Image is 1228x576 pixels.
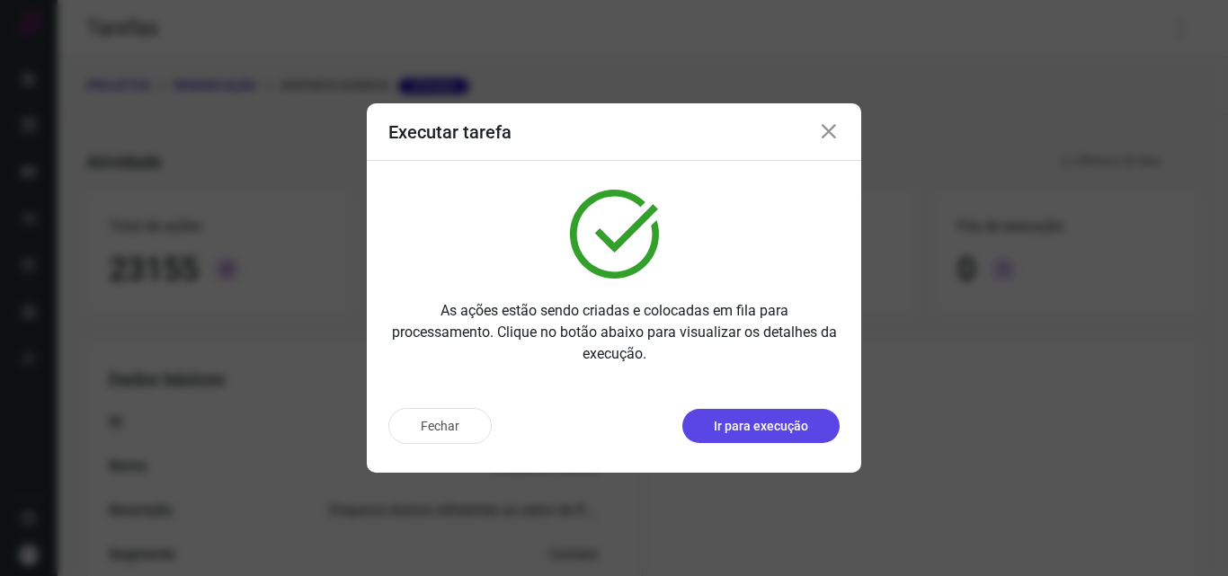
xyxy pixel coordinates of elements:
h3: Executar tarefa [388,121,512,143]
p: As ações estão sendo criadas e colocadas em fila para processamento. Clique no botão abaixo para ... [388,300,840,365]
img: verified.svg [570,190,659,279]
p: Ir para execução [714,417,808,436]
button: Ir para execução [682,409,840,443]
button: Fechar [388,408,492,444]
